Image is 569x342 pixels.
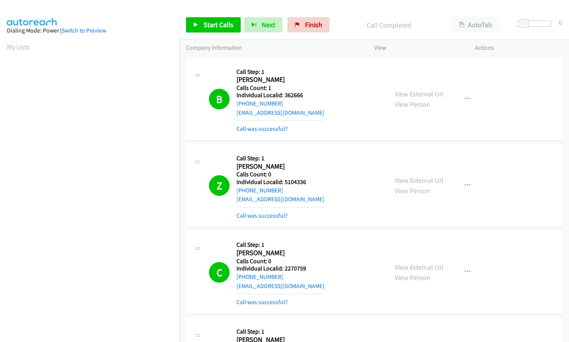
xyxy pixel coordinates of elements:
[395,186,430,195] a: View Person
[236,298,288,306] a: Call was successful?
[262,20,275,29] span: Next
[209,175,230,196] h1: Z
[395,100,430,109] a: View Person
[305,20,322,29] span: Finish
[236,187,283,194] a: [PHONE_NUMBER]
[395,263,443,272] a: View External Url
[236,109,324,116] a: [EMAIL_ADDRESS][DOMAIN_NAME]
[244,17,282,33] button: Next
[236,91,324,99] h5: Individual Localid: 362666
[475,43,562,52] p: Actions
[395,90,443,98] a: View External Url
[236,282,324,290] a: [EMAIL_ADDRESS][DOMAIN_NAME]
[236,162,314,171] h2: [PERSON_NAME]
[236,257,324,265] h5: Calls Count: 0
[186,17,241,33] a: Start Calls
[236,155,324,162] h5: Call Step: 1
[236,84,324,92] h5: Calls Count: 1
[7,42,30,51] a: My Lists
[236,178,324,186] h5: Individual Localid: 5104336
[62,27,106,34] a: Switch to Preview
[236,75,314,84] h2: [PERSON_NAME]
[547,140,569,201] iframe: Resource Center
[7,26,172,35] div: Dialing Mode: Power |
[236,100,283,107] a: [PHONE_NUMBER]
[236,273,283,280] a: [PHONE_NUMBER]
[236,241,324,249] h5: Call Step: 1
[236,212,288,219] a: Call was successful?
[395,273,430,282] a: View Person
[340,20,438,30] p: Call Completed
[209,262,230,283] h1: C
[236,265,324,272] h5: Individual Localid: 2270759
[287,17,329,33] a: Finish
[236,249,314,257] h2: [PERSON_NAME]
[559,17,562,28] div: 6
[452,17,499,33] button: AutoTab
[236,125,288,132] a: Call was successful?
[395,176,443,185] a: View External Url
[236,68,324,76] h5: Call Step: 1
[204,20,233,29] span: Start Calls
[374,43,461,52] p: View
[236,195,324,203] a: [EMAIL_ADDRESS][DOMAIN_NAME]
[186,43,360,52] p: Company Information
[209,89,230,109] h1: B
[236,171,324,178] h5: Calls Count: 0
[236,328,324,335] h5: Call Step: 1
